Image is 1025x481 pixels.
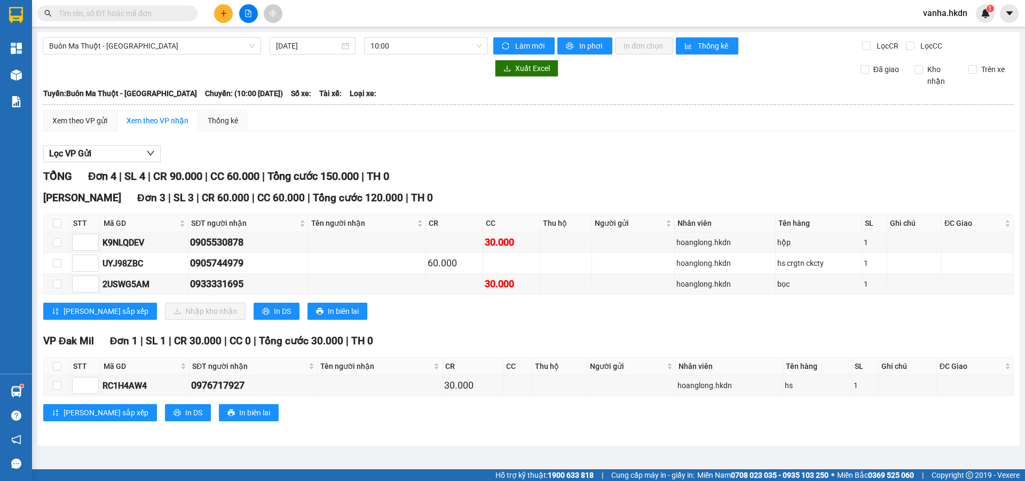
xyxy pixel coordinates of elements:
[590,360,665,372] span: Người gửi
[1005,9,1014,18] span: caret-down
[188,274,309,295] td: 0933331695
[676,236,773,248] div: hoanglong.hkdn
[11,96,22,107] img: solution-icon
[485,277,538,291] div: 30.000
[579,40,604,52] span: In phơi
[227,409,235,417] span: printer
[210,170,259,183] span: CC 60.000
[684,42,693,51] span: bar-chart
[515,62,550,74] span: Xuất Excel
[43,303,157,320] button: sort-ascending[PERSON_NAME] sắp xếp
[11,386,22,397] img: warehouse-icon
[191,378,316,393] div: 0976717927
[49,147,91,160] span: Lọc VP Gửi
[101,253,188,274] td: UYJ98ZBC
[831,473,834,477] span: ⚪️
[361,170,364,183] span: |
[887,215,942,232] th: Ghi chú
[966,471,973,479] span: copyright
[677,380,781,391] div: hoanglong.hkdn
[44,10,52,17] span: search
[153,170,202,183] span: CR 90.000
[777,278,860,290] div: bọc
[988,5,992,12] span: 1
[493,37,555,54] button: syncLàm mới
[503,358,532,375] th: CC
[406,192,408,204] span: |
[192,360,306,372] span: SĐT người nhận
[267,170,359,183] span: Tổng cước 150.000
[43,170,72,183] span: TỔNG
[43,192,121,204] span: [PERSON_NAME]
[731,471,829,479] strong: 0708 023 035 - 0935 103 250
[307,303,367,320] button: printerIn biên lai
[262,307,270,316] span: printer
[869,64,903,75] span: Đã giao
[20,384,23,388] sup: 1
[502,42,511,51] span: sync
[316,307,324,316] span: printer
[291,88,311,99] span: Số xe:
[269,10,277,17] span: aim
[190,256,306,271] div: 0905744979
[675,215,775,232] th: Nhân viên
[852,358,879,375] th: SL
[777,236,860,248] div: hộp
[503,65,511,73] span: download
[311,217,415,229] span: Tên người nhận
[370,38,482,54] span: 10:00
[532,358,587,375] th: Thu hộ
[188,253,309,274] td: 0905744979
[190,235,306,250] div: 0905530878
[254,335,256,347] span: |
[864,257,885,269] div: 1
[254,303,299,320] button: printerIn DS
[350,88,376,99] span: Loại xe:
[148,170,151,183] span: |
[428,256,481,271] div: 60.000
[879,358,937,375] th: Ghi chú
[165,303,246,320] button: downloadNhập kho nhận
[140,335,143,347] span: |
[916,40,944,52] span: Lọc CC
[864,278,885,290] div: 1
[981,9,990,18] img: icon-new-feature
[854,380,877,391] div: 1
[868,471,914,479] strong: 0369 525 060
[208,115,238,127] div: Thống kê
[485,235,538,250] div: 30.000
[274,305,291,317] span: In DS
[977,64,1009,75] span: Trên xe
[245,10,252,17] span: file-add
[174,335,222,347] span: CR 30.000
[102,257,186,270] div: UYJ98ZBC
[777,257,860,269] div: hs crgtn ckcty
[483,215,540,232] th: CC
[944,217,1003,229] span: ĐC Giao
[124,170,145,183] span: SL 4
[169,335,171,347] span: |
[615,37,673,54] button: In đơn chọn
[11,43,22,54] img: dashboard-icon
[49,38,255,54] span: Buôn Ma Thuột - Gia Nghĩa
[205,170,208,183] span: |
[595,217,664,229] span: Người gửi
[191,217,297,229] span: SĐT người nhận
[346,335,349,347] span: |
[367,170,389,183] span: TH 0
[230,335,251,347] span: CC 0
[914,6,976,20] span: vanha.hkdn
[257,192,305,204] span: CC 60.000
[220,10,227,17] span: plus
[101,232,188,253] td: K9NLQDEV
[940,360,1003,372] span: ĐC Giao
[262,170,265,183] span: |
[515,40,546,52] span: Làm mới
[52,409,59,417] span: sort-ascending
[168,192,171,204] span: |
[351,335,373,347] span: TH 0
[611,469,695,481] span: Cung cấp máy in - giấy in:
[214,4,233,23] button: plus
[101,274,188,295] td: 2USWG5AM
[190,277,306,291] div: 0933331695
